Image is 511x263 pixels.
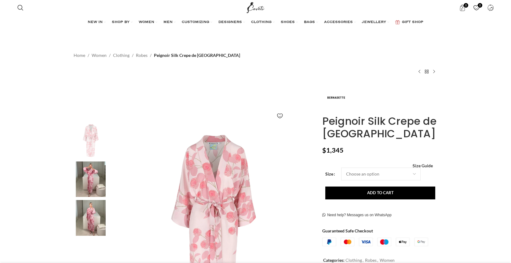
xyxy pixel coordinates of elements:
[322,146,326,154] span: $
[72,123,109,158] img: Bernadette Peignoir Silk Crepe de Chine
[139,16,157,28] a: WOMEN
[113,52,130,59] a: Clothing
[324,16,356,28] a: ACCESSORIES
[395,16,423,28] a: GIFT SHOP
[92,52,107,59] a: Women
[112,20,130,25] span: SHOP BY
[163,16,176,28] a: MEN
[139,20,154,25] span: WOMEN
[402,20,423,25] span: GIFT SHOP
[365,257,377,263] a: Robes
[14,16,497,28] div: Main navigation
[322,238,428,246] img: guaranteed-safe-checkout-bordered.j
[362,16,389,28] a: JEWELLERY
[478,3,482,8] span: 0
[395,20,400,24] img: GiftBag
[281,20,295,25] span: SHOES
[470,2,483,14] div: My Wishlist
[72,161,109,197] img: Bernadette dress
[430,68,438,75] a: Next product
[322,115,437,140] h1: Peignoir Silk Crepe de [GEOGRAPHIC_DATA]
[325,171,335,177] label: Size
[456,2,469,14] a: 0
[464,3,468,8] span: 0
[218,20,242,25] span: DESIGNERS
[362,20,386,25] span: JEWELLERY
[345,257,362,263] a: Clothing
[304,16,318,28] a: BAGS
[72,200,109,236] img: Bernadette dresses
[322,213,392,218] a: Need help? Messages us on WhatsApp
[470,2,483,14] a: 0
[182,20,209,25] span: CUSTOMIZING
[154,52,240,59] span: Peignoir Silk Crepe de [GEOGRAPHIC_DATA]
[218,16,245,28] a: DESIGNERS
[182,16,212,28] a: CUSTOMIZING
[416,68,423,75] a: Previous product
[304,20,315,25] span: BAGS
[281,16,298,28] a: SHOES
[323,257,345,263] span: Categories:
[322,84,350,112] img: Bernadette
[380,257,395,263] a: Women
[245,5,266,10] a: Site logo
[251,16,275,28] a: CLOTHING
[322,146,344,154] bdi: 1,345
[136,52,148,59] a: Robes
[74,52,85,59] a: Home
[74,52,240,59] nav: Breadcrumb
[88,20,103,25] span: NEW IN
[14,2,27,14] a: Search
[112,16,133,28] a: SHOP BY
[325,187,435,199] button: Add to cart
[324,20,353,25] span: ACCESSORIES
[163,20,173,25] span: MEN
[322,228,373,233] strong: Guaranteed Safe Checkout
[251,20,272,25] span: CLOTHING
[88,16,106,28] a: NEW IN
